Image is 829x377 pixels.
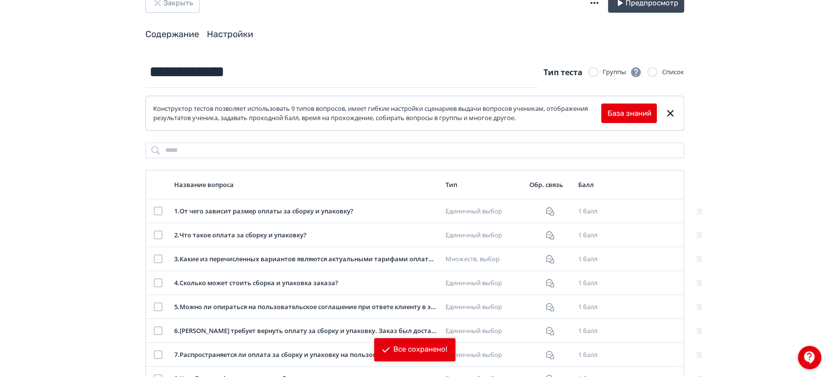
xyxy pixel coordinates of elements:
[578,180,614,189] div: Балл
[207,29,253,40] a: Настройки
[578,230,614,240] div: 1 балл
[445,302,522,312] div: Единичный выбор
[578,350,614,360] div: 1 балл
[578,278,614,288] div: 1 балл
[393,345,447,355] div: Все сохранено!
[174,230,438,240] div: 2 . Что такое оплата за сборку и упаковку?
[445,326,522,336] div: Единичный выбор
[174,180,438,189] div: Название вопроса
[174,326,438,336] div: 6 . [PERSON_NAME] требует вернуть оплату за сборку и упаковку. Заказ был доставлен, возврата не п...
[174,350,438,360] div: 7 . Распространяется ли оплата за сборку и упаковку на пользователей, которые пользуются подписко...
[145,29,199,40] a: Содержание
[578,254,614,264] div: 1 балл
[445,207,522,216] div: Единичный выбор
[607,108,651,119] a: База знаний
[445,350,522,360] div: Единичный выбор
[153,104,602,123] div: Конструктор тестов позволяет использовать 9 типов вопросов, имеет гибкие настройки сценариев выда...
[174,278,438,288] div: 4 . Сколько может стоить сборка и упаковка заказа?
[578,302,614,312] div: 1 балл
[174,254,438,264] div: 3 . Какие из перечисленных вариантов являются актуальными тарифами оплаты за сборку и упаковку?
[174,302,438,312] div: 5 . Можно ли опираться на пользовательское соглашение при ответе клиенту в этом случае?
[601,104,657,123] button: База знаний
[445,230,522,240] div: Единичный выбор
[529,180,570,189] div: Обр. связь
[578,326,614,336] div: 1 балл
[544,67,583,78] span: Тип теста
[445,278,522,288] div: Единичный выбор
[603,66,642,78] div: Группы
[174,207,438,216] div: 1 . От чего зависит размер оплаты за сборку и упаковку?
[662,67,684,77] div: Список
[445,254,522,264] div: Множеств. выбор
[578,207,614,216] div: 1 балл
[445,180,522,189] div: Тип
